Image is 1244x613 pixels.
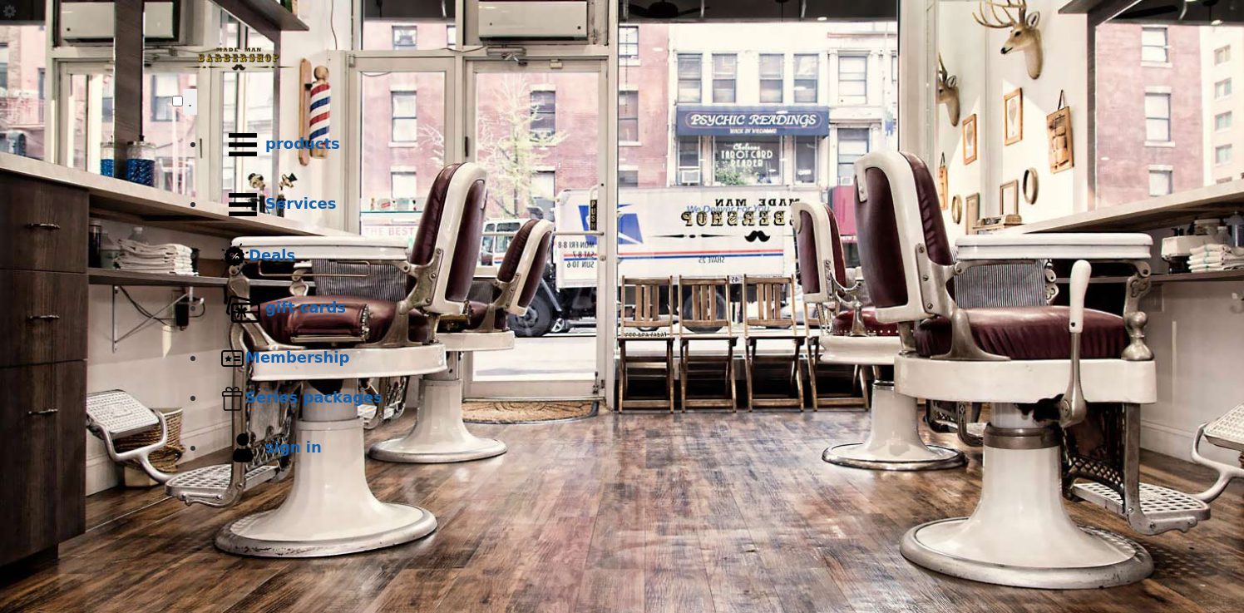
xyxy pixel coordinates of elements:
b: Series packages [245,388,383,406]
span: . [188,93,192,110]
img: Services [220,182,265,227]
img: Made Man Barbershop logo [172,32,305,86]
b: Services [265,195,337,212]
a: sign insign in [205,418,1072,478]
img: Membership [220,346,245,371]
img: Series packages [220,386,245,411]
img: Deals [220,242,249,271]
input: menu toggle [172,96,183,106]
a: Series packagesSeries packages [205,378,1072,418]
a: MembershipMembership [205,339,1072,378]
b: products [265,135,340,152]
img: sign in [220,426,265,471]
button: menu toggle [183,89,197,115]
b: Deals [249,246,295,264]
a: Productsproducts [205,115,1072,175]
a: DealsDeals [205,235,1072,279]
b: sign in [265,438,322,456]
img: Products [220,122,265,167]
b: gift cards [265,299,346,316]
a: Gift cardsgift cards [205,279,1072,339]
a: ServicesServices [205,175,1072,235]
b: Membership [245,349,349,366]
img: Gift cards [220,286,265,331]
